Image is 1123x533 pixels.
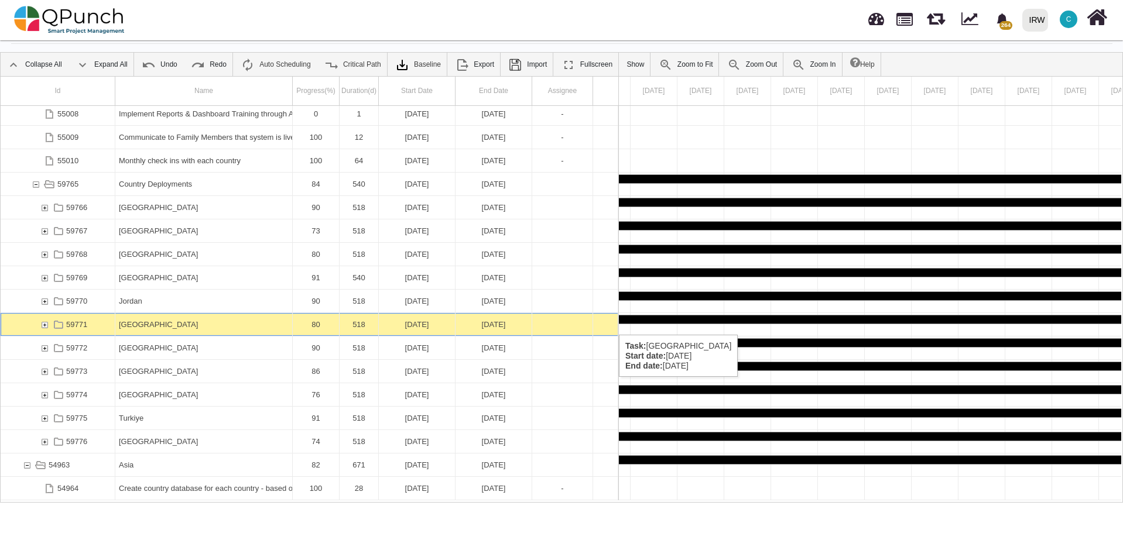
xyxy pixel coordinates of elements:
div: Jordan [115,290,293,312]
div: 518 [340,196,379,219]
div: 100 [296,477,335,500]
div: [DATE] [459,219,528,242]
div: 28 [340,477,379,500]
div: - [536,149,589,172]
div: [DATE] [382,313,451,336]
img: qpunch-sp.fa6292f.png [14,2,125,37]
div: Task: Jordan Start date: 01-08-2024 End date: 31-12-2025 [1,290,618,313]
div: 518 [343,407,375,429]
div: 59769 [1,266,115,289]
a: Zoom Out [721,53,783,76]
div: Turkiye [119,407,289,429]
img: klXqkY5+JZAPre7YVMJ69SE9vgHW7RkaA9STpDBCRd8F60lk8AdY5g6cgTfGkm3cV0d3FrcCHw7UyPBLKa18SAFZQOCAmAAAA... [395,58,409,72]
div: 59772 [1,336,115,359]
div: 518 [343,290,375,312]
div: 540 [343,266,375,289]
div: [DATE] [459,453,528,476]
a: Zoom to Fit [653,53,719,76]
div: 31-12-2025 [456,243,532,266]
div: 28 [343,477,375,500]
div: [DATE] [382,383,451,406]
img: ic_collapse_all_24.42ac041.png [6,58,20,72]
div: [GEOGRAPHIC_DATA] [119,430,289,453]
div: 73 [296,219,335,242]
div: Country Deployments [115,173,293,195]
div: 59767 [1,219,115,242]
div: [DATE] [382,430,451,453]
div: 74 [296,430,335,453]
div: 59773 [66,360,87,383]
div: 31-12-2025 [456,407,532,429]
div: - [532,477,593,500]
div: Task: North Macedonia Start date: 01-08-2024 End date: 31-12-2025 [1,360,618,383]
div: 518 [343,219,375,242]
div: 518 [340,219,379,242]
div: 31-12-2025 [456,453,532,476]
div: 90 [293,336,340,359]
span: 264 [999,21,1012,30]
div: - [536,477,589,500]
div: 55010 [1,149,115,172]
div: 59765 [57,173,78,195]
div: 100 [293,149,340,172]
img: ic_fullscreen_24.81ea589.png [561,58,576,72]
div: [DATE] [382,219,451,242]
div: 10-07-2024 [379,173,456,195]
div: 671 [343,453,375,476]
div: 27 Jul 2025 [677,77,724,105]
div: [DATE] [459,243,528,266]
div: [GEOGRAPHIC_DATA] [119,243,289,266]
div: 518 [343,360,375,383]
div: - [536,102,589,125]
a: Undo [136,53,183,76]
div: 518 [340,336,379,359]
div: 31-12-2025 [456,173,532,195]
div: Country Deployments [119,173,289,195]
div: [DATE] [382,196,451,219]
div: 31-12-2025 [456,336,532,359]
a: bell fill264 [989,1,1018,37]
div: 80 [296,313,335,336]
div: 90 [296,290,335,312]
div: 01-08-2024 [379,243,456,266]
div: 59765 [1,173,115,195]
div: 82 [296,453,335,476]
div: [GEOGRAPHIC_DATA] [119,219,289,242]
div: 100 [296,126,335,149]
div: Name [115,77,293,105]
div: 86 [296,360,335,383]
div: North Macedonia [115,360,293,383]
div: 518 [343,383,375,406]
a: C [1053,1,1084,38]
div: 518 [343,430,375,453]
img: ic_export_24.4e1404f.png [455,58,469,72]
div: 518 [340,243,379,266]
div: 01-11-2024 [456,126,532,149]
div: [GEOGRAPHIC_DATA] [119,196,289,219]
div: [DATE] [459,430,528,453]
div: 01-08-2024 [379,407,456,429]
div: Task: Albania Start date: 01-08-2024 End date: 31-12-2025 [1,196,618,219]
div: 03 Aug 2025 [1005,77,1052,105]
div: [DATE] [459,360,528,383]
div: [DATE] [382,453,451,476]
div: [DATE] [459,383,528,406]
div: 518 [340,290,379,312]
div: Task: Bosnia Start date: 01-08-2024 End date: 31-12-2025 [1,219,618,243]
div: [GEOGRAPHIC_DATA] [119,266,289,289]
div: 90 [296,336,335,359]
img: ic_zoom_out.687aa02.png [727,58,741,72]
div: 30 Jul 2025 [818,77,865,105]
div: 13-09-2024 [379,477,456,500]
div: 54964 [1,477,115,500]
a: Show [621,53,650,76]
div: 55008 [1,102,115,125]
a: Expand All [70,53,133,76]
div: 31 Jul 2025 [865,77,912,105]
div: Task: Country Deployments Start date: 10-07-2024 End date: 31-12-2025 [1,173,618,196]
div: 26 Jul 2025 [631,77,677,105]
div: [DATE] [382,477,451,500]
div: 01-08-2024 [379,196,456,219]
div: Asia [119,453,289,476]
div: Task: Turkiye Start date: 01-08-2024 End date: 31-12-2025 [1,407,618,430]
